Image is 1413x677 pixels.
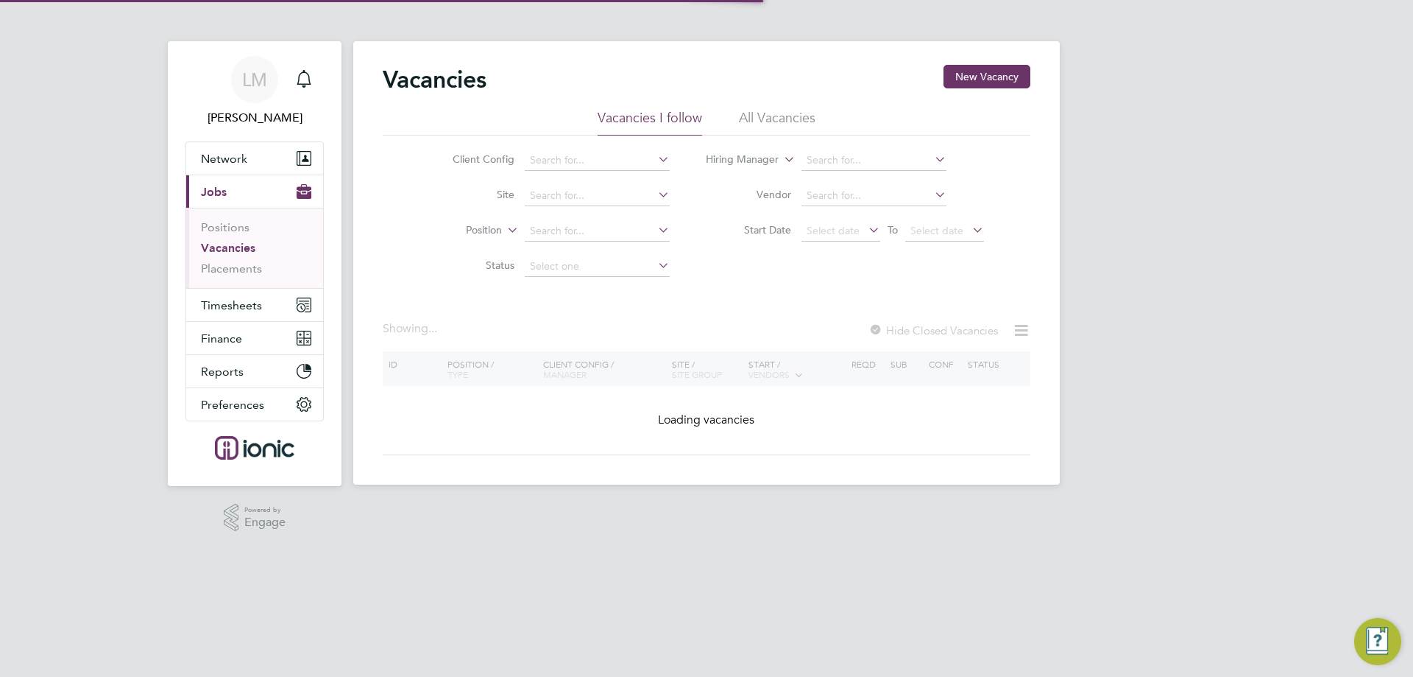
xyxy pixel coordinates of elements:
[185,109,324,127] span: Laura Moody
[525,150,670,171] input: Search for...
[525,256,670,277] input: Select one
[383,321,440,337] div: Showing
[430,188,514,201] label: Site
[201,220,249,234] a: Positions
[706,188,791,201] label: Vendor
[430,152,514,166] label: Client Config
[807,224,860,237] span: Select date
[801,150,946,171] input: Search for...
[739,109,815,136] li: All Vacancies
[868,323,998,337] label: Hide Closed Vacancies
[201,365,244,379] span: Reports
[186,142,323,175] button: Network
[201,298,262,312] span: Timesheets
[694,152,779,167] label: Hiring Manager
[186,289,323,321] button: Timesheets
[201,185,227,199] span: Jobs
[201,332,242,345] span: Finance
[201,241,255,255] a: Vacancies
[1354,618,1401,665] button: Engage Resource Center
[186,388,323,421] button: Preferences
[910,224,963,237] span: Select date
[598,109,702,136] li: Vacancies I follow
[525,186,670,206] input: Search for...
[883,220,902,239] span: To
[383,65,486,94] h2: Vacancies
[201,262,262,276] a: Placements
[428,321,437,336] span: ...
[185,56,324,127] a: LM[PERSON_NAME]
[525,221,670,242] input: Search for...
[244,516,286,529] span: Engage
[186,175,323,208] button: Jobs
[186,355,323,387] button: Reports
[943,65,1030,88] button: New Vacancy
[244,504,286,516] span: Powered by
[201,398,264,412] span: Preferences
[186,208,323,288] div: Jobs
[186,322,323,354] button: Finance
[417,223,502,238] label: Position
[706,223,791,236] label: Start Date
[242,70,267,89] span: LM
[168,41,341,486] nav: Main navigation
[201,152,247,166] span: Network
[185,436,324,460] a: Go to home page
[801,186,946,206] input: Search for...
[430,259,514,272] label: Status
[224,504,286,532] a: Powered byEngage
[215,436,294,460] img: ionic-logo-retina.png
